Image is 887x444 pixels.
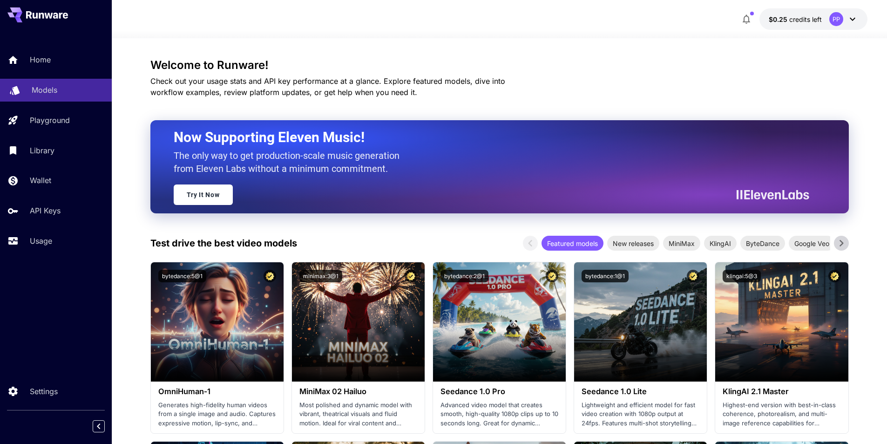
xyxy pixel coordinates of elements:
[582,401,699,428] p: Lightweight and efficient model for fast video creation with 1080p output at 24fps. Features mult...
[30,175,51,186] p: Wallet
[264,270,276,282] button: Certified Model – Vetted for best performance and includes a commercial license.
[828,270,841,282] button: Certified Model – Vetted for best performance and includes a commercial license.
[174,129,802,146] h2: Now Supporting Eleven Music!
[150,236,297,250] p: Test drive the best video models
[299,387,417,396] h3: MiniMax 02 Hailuo
[789,236,835,251] div: Google Veo
[440,387,558,396] h3: Seedance 1.0 Pro
[740,239,785,248] span: ByteDance
[663,236,700,251] div: MiniMax
[30,145,54,156] p: Library
[100,418,112,435] div: Collapse sidebar
[542,239,603,248] span: Featured models
[158,387,276,396] h3: OmniHuman‑1
[440,270,488,282] button: bytedance:2@1
[151,262,284,382] img: alt
[150,59,849,72] h3: Welcome to Runware!
[546,270,558,282] button: Certified Model – Vetted for best performance and includes a commercial license.
[759,8,867,30] button: $0.2529PP
[158,401,276,428] p: Generates high-fidelity human videos from a single image and audio. Captures expressive motion, l...
[440,401,558,428] p: Advanced video model that creates smooth, high-quality 1080p clips up to 10 seconds long. Great f...
[607,236,659,251] div: New releases
[789,15,822,23] span: credits left
[723,270,761,282] button: klingai:5@3
[582,270,629,282] button: bytedance:1@1
[723,401,840,428] p: Highest-end version with best-in-class coherence, photorealism, and multi-image reference capabil...
[30,54,51,65] p: Home
[299,270,342,282] button: minimax:3@1
[574,262,707,382] img: alt
[789,239,835,248] span: Google Veo
[704,236,737,251] div: KlingAI
[663,239,700,248] span: MiniMax
[704,239,737,248] span: KlingAI
[405,270,417,282] button: Certified Model – Vetted for best performance and includes a commercial license.
[30,115,70,126] p: Playground
[769,14,822,24] div: $0.2529
[715,262,848,382] img: alt
[582,387,699,396] h3: Seedance 1.0 Lite
[32,84,57,96] p: Models
[174,149,406,175] p: The only way to get production-scale music generation from Eleven Labs without a minimum commitment.
[30,386,58,397] p: Settings
[723,387,840,396] h3: KlingAI 2.1 Master
[150,76,505,97] span: Check out your usage stats and API key performance at a glance. Explore featured models, dive int...
[299,401,417,428] p: Most polished and dynamic model with vibrant, theatrical visuals and fluid motion. Ideal for vira...
[93,420,105,432] button: Collapse sidebar
[829,12,843,26] div: PP
[30,235,52,246] p: Usage
[687,270,699,282] button: Certified Model – Vetted for best performance and includes a commercial license.
[30,205,61,216] p: API Keys
[542,236,603,251] div: Featured models
[607,239,659,248] span: New releases
[158,270,206,282] button: bytedance:5@1
[740,236,785,251] div: ByteDance
[769,15,789,23] span: $0.25
[174,184,233,205] a: Try It Now
[292,262,425,382] img: alt
[433,262,566,382] img: alt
